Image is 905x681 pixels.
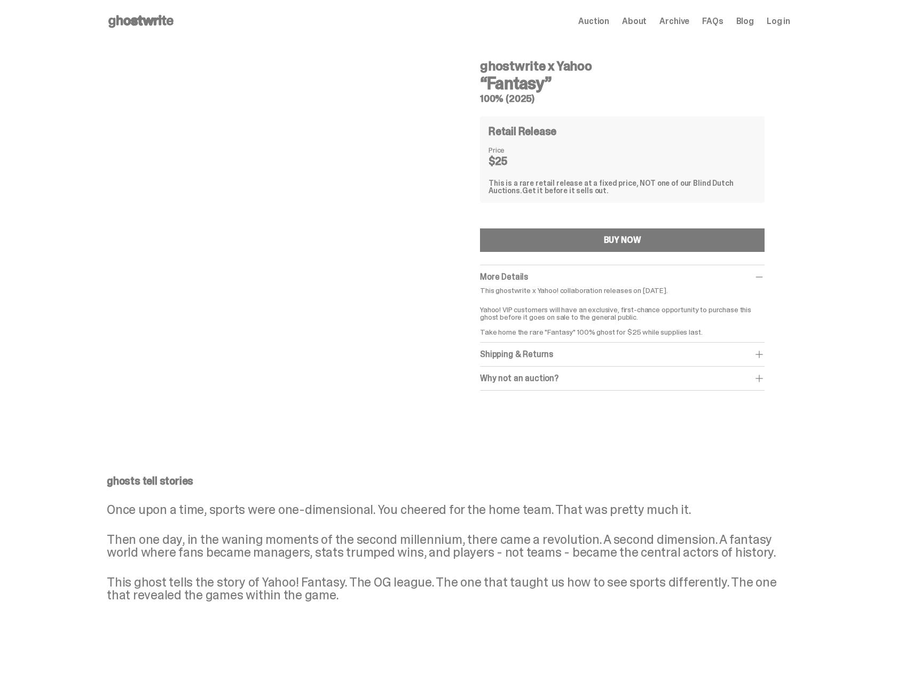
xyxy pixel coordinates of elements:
a: FAQs [702,17,723,26]
span: Get it before it sells out. [522,186,609,195]
button: BUY NOW [480,228,765,252]
a: Archive [659,17,689,26]
p: Once upon a time, sports were one-dimensional. You cheered for the home team. That was pretty muc... [107,503,790,516]
p: Yahoo! VIP customers will have an exclusive, first-chance opportunity to purchase this ghost befo... [480,298,765,336]
span: More Details [480,271,528,282]
h4: Retail Release [489,126,556,137]
a: Blog [736,17,754,26]
a: Auction [578,17,609,26]
p: This ghostwrite x Yahoo! collaboration releases on [DATE]. [480,287,765,294]
p: Then one day, in the waning moments of the second millennium, there came a revolution. A second d... [107,533,790,559]
h5: 100% (2025) [480,94,765,104]
dt: Price [489,146,542,154]
a: Log in [767,17,790,26]
h3: “Fantasy” [480,75,765,92]
p: This ghost tells the story of Yahoo! Fantasy. The OG league. The one that taught us how to see sp... [107,576,790,601]
h4: ghostwrite x Yahoo [480,60,765,73]
a: About [622,17,647,26]
div: Shipping & Returns [480,349,765,360]
div: BUY NOW [604,236,641,244]
p: ghosts tell stories [107,476,790,486]
dd: $25 [489,156,542,167]
div: This is a rare retail release at a fixed price, NOT one of our Blind Dutch Auctions. [489,179,756,194]
div: Why not an auction? [480,373,765,384]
